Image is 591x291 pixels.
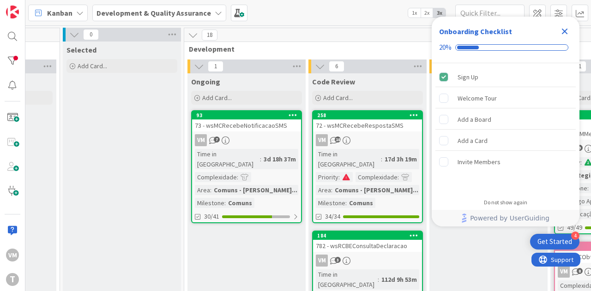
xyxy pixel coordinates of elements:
[6,273,19,286] div: T
[6,249,19,261] div: VM
[435,109,576,130] div: Add a Board is incomplete.
[191,77,220,86] span: Ongoing
[356,172,398,182] div: Complexidade
[432,210,579,226] div: Footer
[96,8,211,18] b: Development & Quality Assurance
[313,232,422,252] div: 184782 - wsRCBEConsultaDeclaracao
[435,152,576,172] div: Invite Members is incomplete.
[558,266,570,278] div: VM
[329,61,344,72] span: 6
[470,213,549,224] span: Powered by UserGuiding
[345,198,347,208] span: :
[78,62,107,70] span: Add Card...
[378,274,379,285] span: :
[19,1,42,12] span: Support
[458,135,488,146] div: Add a Card
[192,111,301,131] div: 9373 - wsMCRecebeNotificacaoSMS
[439,43,572,52] div: Checklist progress: 20%
[331,185,332,195] span: :
[484,199,527,206] div: Do not show again
[6,6,19,18] img: Visit kanbanzone.com
[214,137,220,143] span: 7
[580,157,582,167] span: :
[458,71,478,83] div: Sign Up
[557,24,572,39] div: Close Checklist
[210,185,211,195] span: :
[192,119,301,131] div: 73 - wsMCRecebeNotificacaoSMS
[455,5,525,21] input: Quick Filter...
[313,111,422,131] div: 25872 - wsMCRecebeRespostaSMS
[316,269,378,290] div: Time in [GEOGRAPHIC_DATA]
[313,119,422,131] div: 72 - wsMCRecebeRespostaSMS
[338,172,340,182] span: :
[567,223,582,232] span: 49/49
[195,198,224,208] div: Milestone
[530,234,579,249] div: Open Get Started checklist, remaining modules: 4
[458,156,501,167] div: Invite Members
[332,185,421,195] div: Comuns - [PERSON_NAME]...
[195,185,210,195] div: Area
[313,111,422,119] div: 258
[313,255,422,267] div: VM
[458,114,491,125] div: Add a Board
[316,198,345,208] div: Milestone
[571,232,579,240] div: 4
[381,154,382,164] span: :
[335,257,341,263] span: 3
[432,63,579,193] div: Checklist items
[433,8,446,18] span: 3x
[335,137,341,143] span: 18
[317,232,422,239] div: 184
[587,183,589,193] span: :
[432,17,579,226] div: Checklist Container
[421,8,433,18] span: 2x
[316,255,328,267] div: VM
[195,134,207,146] div: VM
[261,154,298,164] div: 3d 18h 37m
[202,30,217,41] span: 18
[577,268,583,274] span: 8
[316,172,338,182] div: Priority
[408,8,421,18] span: 1x
[196,112,301,119] div: 93
[237,172,238,182] span: :
[66,45,96,54] span: Selected
[458,93,497,104] div: Welcome Tour
[325,212,340,221] span: 34/34
[382,154,419,164] div: 17d 3h 19m
[211,185,300,195] div: Comuns - [PERSON_NAME]...
[195,172,237,182] div: Complexidade
[439,26,512,37] div: Onboarding Checklist
[202,94,232,102] span: Add Card...
[195,149,260,169] div: Time in [GEOGRAPHIC_DATA]
[316,149,381,169] div: Time in [GEOGRAPHIC_DATA]
[47,7,72,18] span: Kanban
[379,274,419,285] div: 112d 9h 53m
[439,43,452,52] div: 20%
[204,212,219,221] span: 30/41
[313,134,422,146] div: VM
[323,94,353,102] span: Add Card...
[316,134,328,146] div: VM
[435,131,576,151] div: Add a Card is incomplete.
[260,154,261,164] span: :
[313,232,422,240] div: 184
[224,198,226,208] span: :
[316,185,331,195] div: Area
[435,67,576,87] div: Sign Up is complete.
[347,198,375,208] div: Comuns
[577,145,583,151] span: 9
[398,172,399,182] span: :
[208,61,223,72] span: 1
[435,88,576,108] div: Welcome Tour is incomplete.
[436,210,575,226] a: Powered by UserGuiding
[313,240,422,252] div: 782 - wsRCBEConsultaDeclaracao
[83,29,99,40] span: 0
[317,112,422,119] div: 258
[312,77,355,86] span: Code Review
[226,198,254,208] div: Comuns
[192,111,301,119] div: 93
[192,134,301,146] div: VM
[537,237,572,246] div: Get Started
